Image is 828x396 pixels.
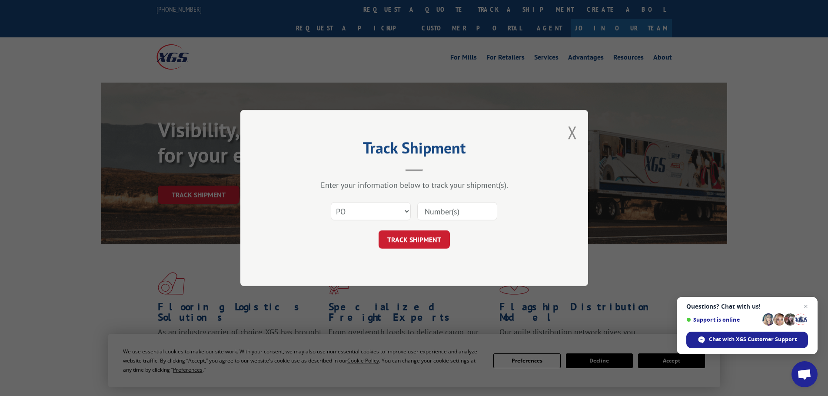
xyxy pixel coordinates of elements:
[568,121,577,144] button: Close modal
[686,303,808,310] span: Questions? Chat with us!
[284,180,545,190] div: Enter your information below to track your shipment(s).
[379,230,450,249] button: TRACK SHIPMENT
[284,142,545,158] h2: Track Shipment
[791,361,818,387] div: Open chat
[709,336,797,343] span: Chat with XGS Customer Support
[686,332,808,348] div: Chat with XGS Customer Support
[417,202,497,220] input: Number(s)
[801,301,811,312] span: Close chat
[686,316,759,323] span: Support is online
